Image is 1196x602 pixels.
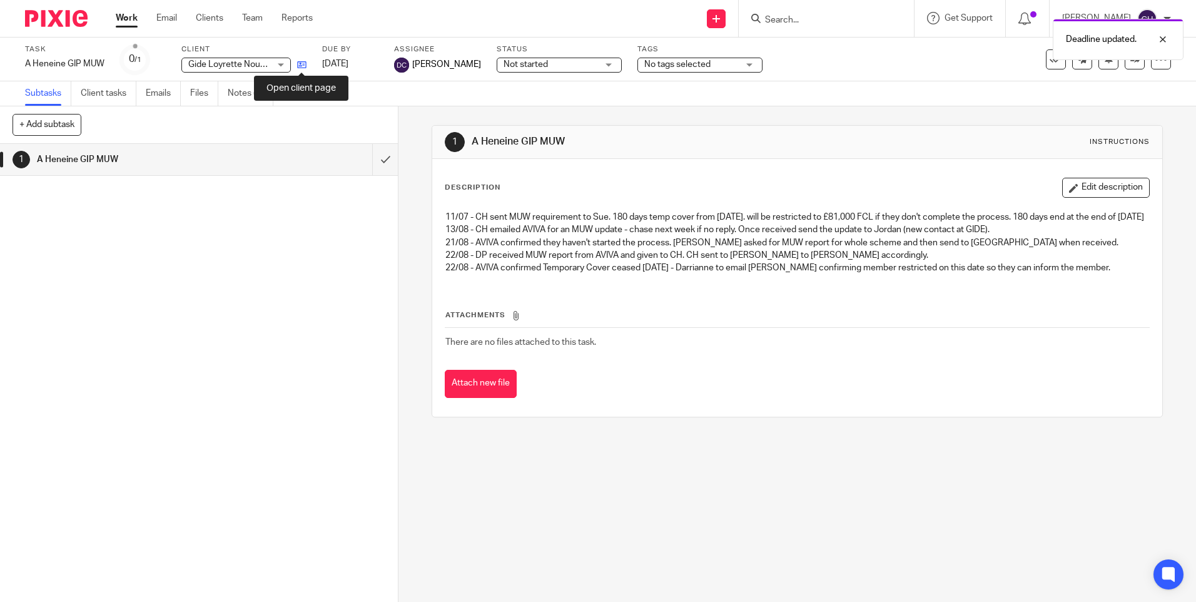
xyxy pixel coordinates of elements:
[412,58,481,71] span: [PERSON_NAME]
[472,135,824,148] h1: A Heneine GIP MUW
[445,249,1148,262] p: 22/08 - DP received MUW report from AVIVA and given to CH. CH sent to [PERSON_NAME] to [PERSON_NA...
[1090,137,1150,147] div: Instructions
[196,12,223,24] a: Clients
[181,44,307,54] label: Client
[242,12,263,24] a: Team
[445,338,596,347] span: There are no files attached to this task.
[394,58,409,73] img: svg%3E
[445,223,1148,236] p: 13/08 - CH emailed AVIVA for an MUW update - chase next week if no reply. Once received send the ...
[13,151,30,168] div: 1
[146,81,181,106] a: Emails
[283,81,331,106] a: Audit logs
[25,81,71,106] a: Subtasks
[504,60,548,69] span: Not started
[1062,178,1150,198] button: Edit description
[322,59,348,68] span: [DATE]
[129,52,141,66] div: 0
[190,81,218,106] a: Files
[394,44,481,54] label: Assignee
[644,60,711,69] span: No tags selected
[1137,9,1157,29] img: svg%3E
[445,183,500,193] p: Description
[322,44,378,54] label: Due by
[445,237,1148,249] p: 21/08 - AVIVA confirmed they haven't started the process. [PERSON_NAME] asked for MUW report for ...
[13,114,81,135] button: + Add subtask
[37,150,252,169] h1: A Heneine GIP MUW
[81,81,136,106] a: Client tasks
[116,12,138,24] a: Work
[281,12,313,24] a: Reports
[25,10,88,27] img: Pixie
[497,44,622,54] label: Status
[25,58,104,70] div: A Heneine GIP MUW
[445,211,1148,223] p: 11/07 - CH sent MUW requirement to Sue. 180 days temp cover from [DATE]. will be restricted to £8...
[445,132,465,152] div: 1
[188,60,285,69] span: Gide Loyrette Nouel LLP
[1066,33,1137,46] p: Deadline updated.
[445,312,505,319] span: Attachments
[156,12,177,24] a: Email
[134,56,141,63] small: /1
[445,370,517,398] button: Attach new file
[228,81,273,106] a: Notes (0)
[25,44,104,54] label: Task
[445,262,1148,274] p: 22/08 - AVIVA confirmed Temporary Cover ceased [DATE] - Darrianne to email [PERSON_NAME] confirmi...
